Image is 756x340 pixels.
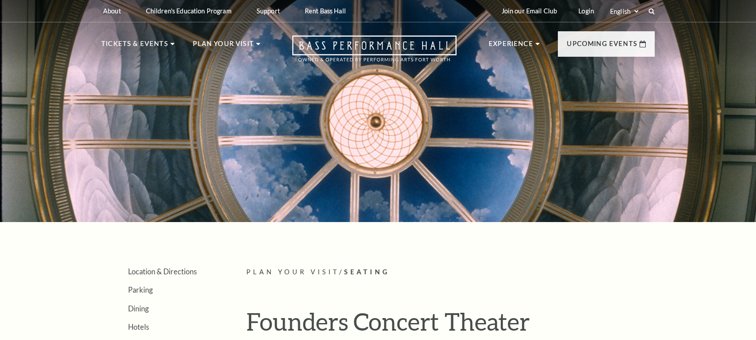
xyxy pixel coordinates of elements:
[193,38,254,55] p: Plan Your Visit
[146,7,232,15] p: Children's Education Program
[567,38,637,55] p: Upcoming Events
[608,7,640,16] select: Select:
[257,7,280,15] p: Support
[246,268,339,276] span: Plan Your Visit
[128,267,197,276] a: Location & Directions
[103,7,121,15] p: About
[128,304,149,313] a: Dining
[128,323,149,331] a: Hotels
[246,267,655,278] p: /
[344,268,390,276] span: Seating
[101,38,168,55] p: Tickets & Events
[128,285,153,294] a: Parking
[305,7,346,15] p: Rent Bass Hall
[489,38,533,55] p: Experience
